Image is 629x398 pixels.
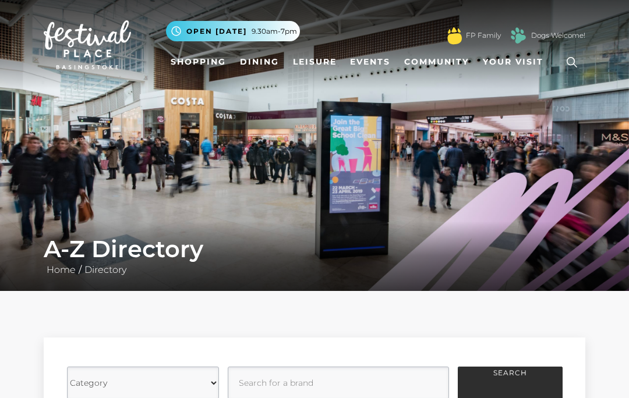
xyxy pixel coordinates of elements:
a: Dogs Welcome! [531,30,585,41]
img: Festival Place Logo [44,20,131,69]
a: Shopping [166,51,231,73]
span: Your Visit [483,56,543,68]
a: FP Family [466,30,501,41]
a: Events [345,51,395,73]
a: Leisure [288,51,341,73]
h1: A-Z Directory [44,235,585,263]
a: Your Visit [478,51,554,73]
div: / [35,235,594,277]
a: Directory [82,264,129,275]
span: 9.30am-7pm [252,26,297,37]
a: Community [400,51,473,73]
a: Home [44,264,79,275]
span: Open [DATE] [186,26,247,37]
button: Open [DATE] 9.30am-7pm [166,21,300,41]
a: Dining [235,51,284,73]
